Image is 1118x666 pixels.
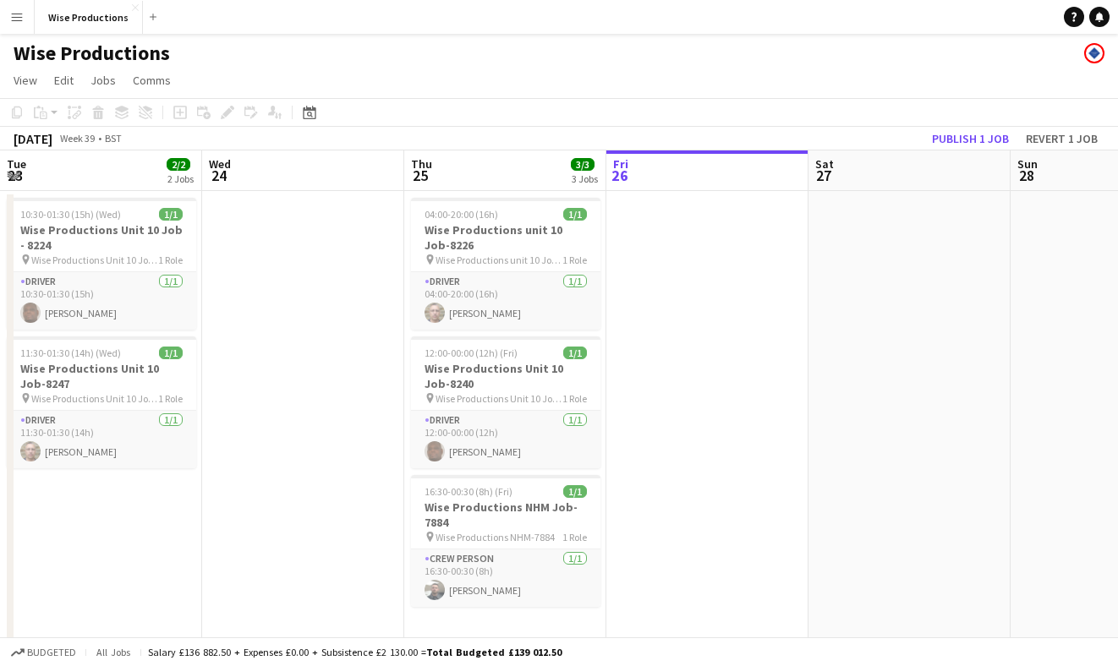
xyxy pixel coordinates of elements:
[411,475,600,607] app-job-card: 16:30-00:30 (8h) (Fri)1/1Wise Productions NHM Job-7884 Wise Productions NHM-78841 RoleCrew Person...
[425,208,498,221] span: 04:00-20:00 (16h)
[426,646,562,658] span: Total Budgeted £139 012.50
[613,156,628,172] span: Fri
[7,156,26,172] span: Tue
[54,73,74,88] span: Edit
[411,499,600,530] h3: Wise Productions NHM Job-7884
[425,347,518,359] span: 12:00-00:00 (12h) (Fri)
[167,158,190,171] span: 2/2
[158,392,183,405] span: 1 Role
[411,549,600,607] app-card-role: Crew Person1/116:30-00:30 (8h)[PERSON_NAME]
[84,69,123,91] a: Jobs
[572,172,598,185] div: 3 Jobs
[813,166,834,185] span: 27
[7,411,196,468] app-card-role: Driver1/111:30-01:30 (14h)[PERSON_NAME]
[167,172,194,185] div: 2 Jobs
[158,254,183,266] span: 1 Role
[56,132,98,145] span: Week 39
[31,392,158,405] span: Wise Productions Unit 10 Job-8247
[436,531,555,543] span: Wise Productions NHM-7884
[159,347,183,359] span: 1/1
[159,208,183,221] span: 1/1
[436,392,562,405] span: Wise Productions Unit 10 Job-8240
[105,132,122,145] div: BST
[562,254,587,266] span: 1 Role
[411,272,600,330] app-card-role: Driver1/104:00-20:00 (16h)[PERSON_NAME]
[562,392,587,405] span: 1 Role
[4,166,26,185] span: 23
[563,485,587,498] span: 1/1
[7,222,196,253] h3: Wise Productions Unit 10 Job - 8224
[571,158,595,171] span: 3/3
[1017,156,1038,172] span: Sun
[411,222,600,253] h3: Wise Productions unit 10 Job-8226
[7,198,196,330] app-job-card: 10:30-01:30 (15h) (Wed)1/1Wise Productions Unit 10 Job - 8224 Wise Productions Unit 10 Job-82241 ...
[14,41,170,66] h1: Wise Productions
[7,69,44,91] a: View
[562,531,587,543] span: 1 Role
[563,347,587,359] span: 1/1
[411,336,600,468] app-job-card: 12:00-00:00 (12h) (Fri)1/1Wise Productions Unit 10 Job-8240 Wise Productions Unit 10 Job-82401 Ro...
[408,166,432,185] span: 25
[436,254,562,266] span: Wise Productions unit 10 Job-8226
[8,643,79,662] button: Budgeted
[1084,43,1104,63] app-user-avatar: Paul Harris
[411,198,600,330] app-job-card: 04:00-20:00 (16h)1/1Wise Productions unit 10 Job-8226 Wise Productions unit 10 Job-82261 RoleDriv...
[206,166,231,185] span: 24
[1015,166,1038,185] span: 28
[90,73,116,88] span: Jobs
[925,128,1016,150] button: Publish 1 job
[93,646,134,658] span: All jobs
[815,156,834,172] span: Sat
[14,130,52,147] div: [DATE]
[411,156,432,172] span: Thu
[209,156,231,172] span: Wed
[14,73,37,88] span: View
[20,347,121,359] span: 11:30-01:30 (14h) (Wed)
[126,69,178,91] a: Comms
[563,208,587,221] span: 1/1
[611,166,628,185] span: 26
[425,485,512,498] span: 16:30-00:30 (8h) (Fri)
[47,69,80,91] a: Edit
[133,73,171,88] span: Comms
[7,361,196,391] h3: Wise Productions Unit 10 Job-8247
[31,254,158,266] span: Wise Productions Unit 10 Job-8224
[148,646,562,658] div: Salary £136 882.50 + Expenses £0.00 + Subsistence £2 130.00 =
[411,361,600,391] h3: Wise Productions Unit 10 Job-8240
[27,647,76,658] span: Budgeted
[7,272,196,330] app-card-role: Driver1/110:30-01:30 (15h)[PERSON_NAME]
[35,1,143,34] button: Wise Productions
[411,411,600,468] app-card-role: Driver1/112:00-00:00 (12h)[PERSON_NAME]
[1019,128,1104,150] button: Revert 1 job
[20,208,121,221] span: 10:30-01:30 (15h) (Wed)
[7,336,196,468] app-job-card: 11:30-01:30 (14h) (Wed)1/1Wise Productions Unit 10 Job-8247 Wise Productions Unit 10 Job-82471 Ro...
